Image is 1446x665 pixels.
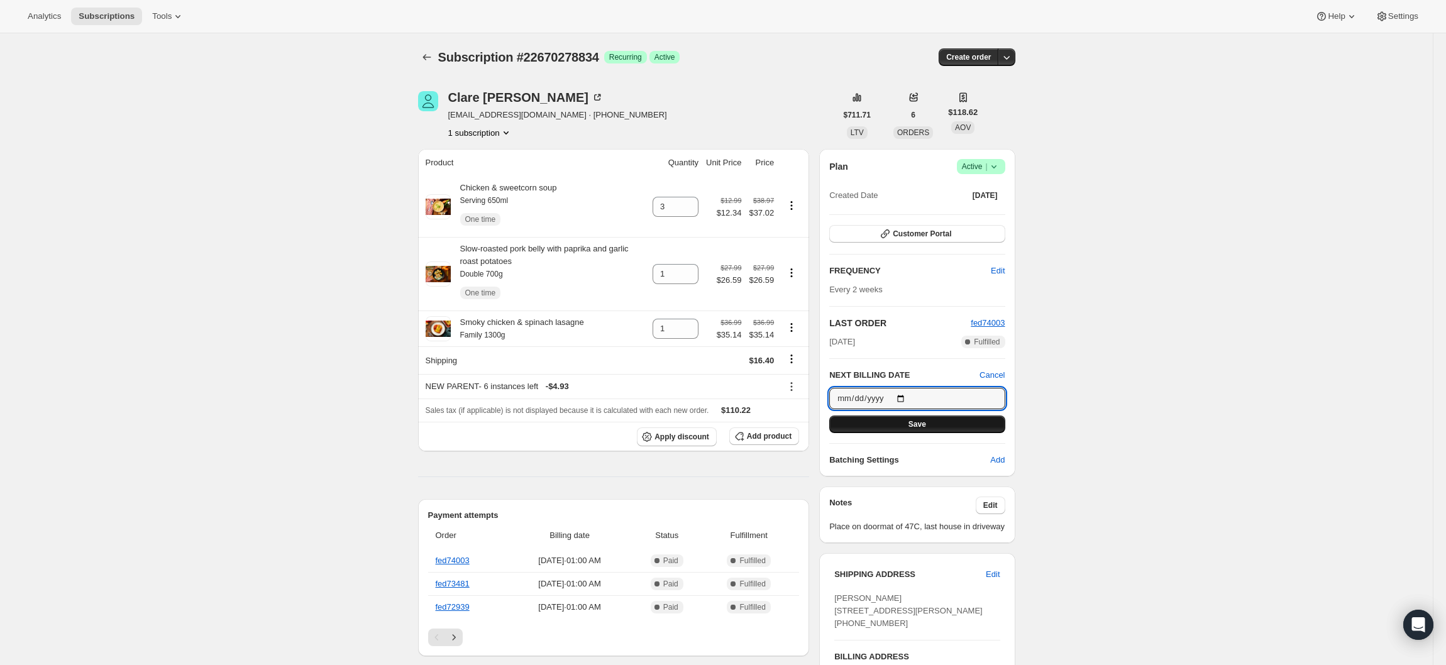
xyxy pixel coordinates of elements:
[739,602,765,612] span: Fulfilled
[829,285,883,294] span: Every 2 weeks
[829,415,1005,433] button: Save
[971,317,1005,329] button: fed74003
[28,11,61,21] span: Analytics
[851,128,864,137] span: LTV
[983,261,1012,281] button: Edit
[663,602,678,612] span: Paid
[990,454,1005,466] span: Add
[983,500,998,510] span: Edit
[745,149,778,177] th: Price
[747,431,792,441] span: Add product
[985,162,987,172] span: |
[720,264,741,272] small: $27.99
[436,579,470,588] a: fed73481
[445,629,463,646] button: Next
[418,346,649,374] th: Shipping
[893,229,951,239] span: Customer Portal
[512,601,628,613] span: [DATE] · 01:00 AM
[720,197,741,204] small: $12.99
[426,406,709,415] span: Sales tax (if applicable) is not displayed because it is calculated with each new order.
[781,266,802,280] button: Product actions
[465,214,496,224] span: One time
[448,91,604,104] div: Clare [PERSON_NAME]
[965,187,1005,204] button: [DATE]
[829,497,976,514] h3: Notes
[829,317,971,329] h2: LAST ORDER
[829,369,980,382] h2: NEXT BILLING DATE
[512,578,628,590] span: [DATE] · 01:00 AM
[781,321,802,334] button: Product actions
[654,52,675,62] span: Active
[720,319,741,326] small: $36.99
[962,160,1000,173] span: Active
[635,529,698,542] span: Status
[451,182,557,232] div: Chicken & sweetcorn soup
[20,8,69,25] button: Analytics
[749,329,774,341] span: $35.14
[983,450,1012,470] button: Add
[749,274,774,287] span: $26.59
[428,629,800,646] nav: Pagination
[829,160,848,173] h2: Plan
[971,318,1005,327] a: fed74003
[702,149,745,177] th: Unit Price
[980,369,1005,382] button: Cancel
[739,556,765,566] span: Fulfilled
[71,8,142,25] button: Subscriptions
[609,52,642,62] span: Recurring
[903,106,923,124] button: 6
[974,337,1000,347] span: Fulfilled
[897,128,929,137] span: ORDERS
[717,329,742,341] span: $35.14
[955,123,971,132] span: AOV
[834,651,1000,663] h3: BILLING ADDRESS
[721,405,751,415] span: $110.22
[426,380,775,393] div: NEW PARENT - 6 instances left
[418,48,436,66] button: Subscriptions
[1308,8,1365,25] button: Help
[908,419,926,429] span: Save
[829,454,990,466] h6: Batching Settings
[1388,11,1418,21] span: Settings
[946,52,991,62] span: Create order
[829,225,1005,243] button: Customer Portal
[436,556,470,565] a: fed74003
[729,427,799,445] button: Add product
[749,207,774,219] span: $37.02
[749,356,774,365] span: $16.40
[436,602,470,612] a: fed72939
[706,529,792,542] span: Fulfillment
[829,265,991,277] h2: FREQUENCY
[152,11,172,21] span: Tools
[460,270,503,278] small: Double 700g
[451,316,584,341] div: Smoky chicken & spinach lasagne
[781,352,802,366] button: Shipping actions
[428,509,800,522] h2: Payment attempts
[637,427,717,446] button: Apply discount
[460,196,509,205] small: Serving 650ml
[911,110,915,120] span: 6
[1328,11,1345,21] span: Help
[438,50,599,64] span: Subscription #22670278834
[654,432,709,442] span: Apply discount
[834,593,983,628] span: [PERSON_NAME] [STREET_ADDRESS][PERSON_NAME] [PHONE_NUMBER]
[948,106,978,119] span: $118.62
[448,126,512,139] button: Product actions
[829,336,855,348] span: [DATE]
[717,207,742,219] span: $12.34
[465,288,496,298] span: One time
[753,197,774,204] small: $38.97
[781,199,802,212] button: Product actions
[1368,8,1426,25] button: Settings
[753,319,774,326] small: $36.99
[991,265,1005,277] span: Edit
[546,380,569,393] span: - $4.93
[939,48,998,66] button: Create order
[829,189,878,202] span: Created Date
[836,106,878,124] button: $711.71
[844,110,871,120] span: $711.71
[717,274,742,287] span: $26.59
[986,568,1000,581] span: Edit
[976,497,1005,514] button: Edit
